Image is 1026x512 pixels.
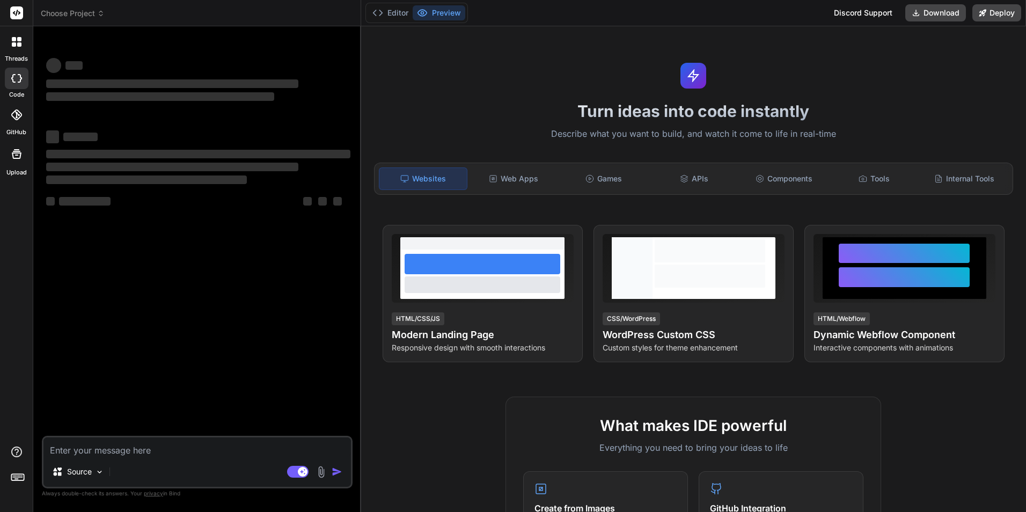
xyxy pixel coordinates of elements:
[650,167,738,190] div: APIs
[379,167,468,190] div: Websites
[905,4,966,21] button: Download
[46,175,247,184] span: ‌
[368,5,413,20] button: Editor
[46,150,350,158] span: ‌
[814,327,995,342] h4: Dynamic Webflow Component
[333,197,342,206] span: ‌
[523,414,863,437] h2: What makes IDE powerful
[41,8,105,19] span: Choose Project
[9,90,24,99] label: code
[46,79,298,88] span: ‌
[67,466,92,477] p: Source
[830,167,918,190] div: Tools
[603,312,660,325] div: CSS/WordPress
[814,342,995,353] p: Interactive components with animations
[392,327,574,342] h4: Modern Landing Page
[368,127,1020,141] p: Describe what you want to build, and watch it come to life in real-time
[392,312,444,325] div: HTML/CSS/JS
[470,167,558,190] div: Web Apps
[59,197,111,206] span: ‌
[46,92,274,101] span: ‌
[42,488,353,499] p: Always double-check its answers. Your in Bind
[63,133,98,141] span: ‌
[603,327,785,342] h4: WordPress Custom CSS
[46,197,55,206] span: ‌
[740,167,828,190] div: Components
[46,163,298,171] span: ‌
[972,4,1021,21] button: Deploy
[95,467,104,477] img: Pick Models
[332,466,342,477] img: icon
[6,168,27,177] label: Upload
[368,101,1020,121] h1: Turn ideas into code instantly
[523,441,863,454] p: Everything you need to bring your ideas to life
[827,4,899,21] div: Discord Support
[46,130,59,143] span: ‌
[392,342,574,353] p: Responsive design with smooth interactions
[315,466,327,478] img: attachment
[560,167,648,190] div: Games
[5,54,28,63] label: threads
[65,61,83,70] span: ‌
[144,490,163,496] span: privacy
[6,128,26,137] label: GitHub
[920,167,1008,190] div: Internal Tools
[603,342,785,353] p: Custom styles for theme enhancement
[318,197,327,206] span: ‌
[303,197,312,206] span: ‌
[46,58,61,73] span: ‌
[413,5,465,20] button: Preview
[814,312,870,325] div: HTML/Webflow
